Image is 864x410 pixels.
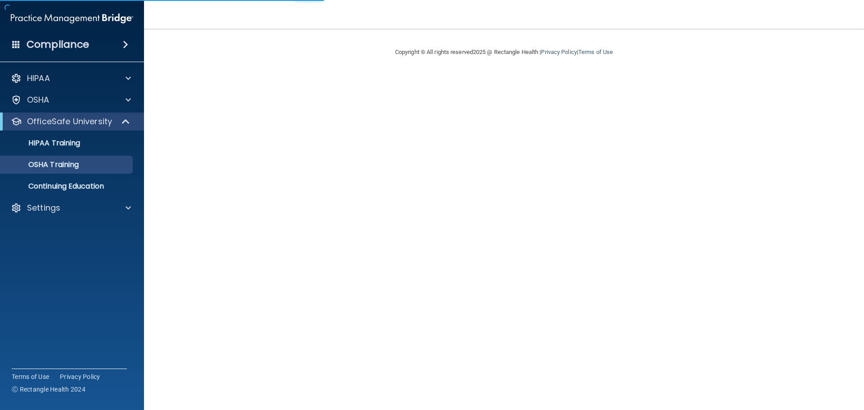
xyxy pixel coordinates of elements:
p: OSHA [27,95,49,105]
a: Settings [11,203,131,213]
p: OfficeSafe University [27,116,112,127]
p: HIPAA [27,73,50,84]
p: HIPAA Training [6,139,80,148]
p: Continuing Education [6,182,129,191]
a: Terms of Use [12,372,49,381]
a: Privacy Policy [541,49,576,55]
img: PMB logo [11,9,133,27]
span: Ⓒ Rectangle Health 2024 [12,385,85,394]
a: OfficeSafe University [11,116,130,127]
a: Privacy Policy [60,372,100,381]
a: HIPAA [11,73,131,84]
a: OSHA [11,95,131,105]
p: Settings [27,203,60,213]
a: Terms of Use [578,49,613,55]
p: OSHA Training [6,160,79,169]
div: Copyright © All rights reserved 2025 @ Rectangle Health | | [340,38,668,67]
h4: Compliance [27,38,89,51]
